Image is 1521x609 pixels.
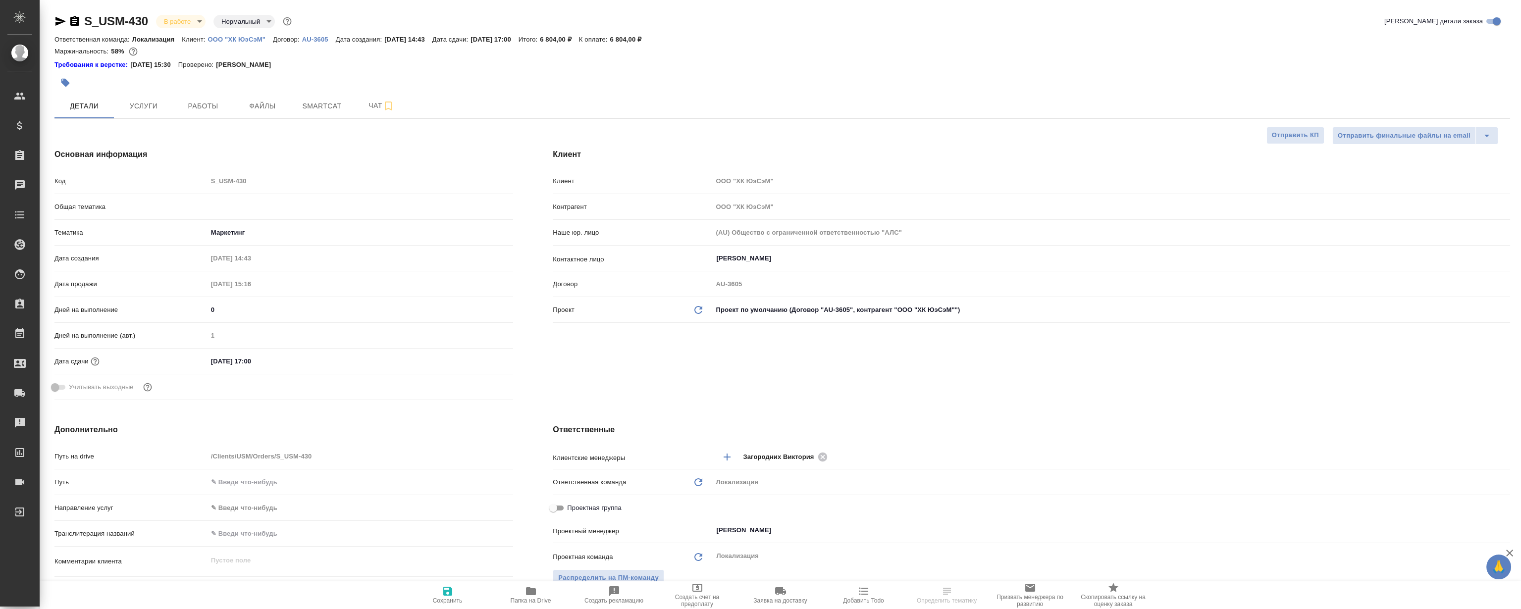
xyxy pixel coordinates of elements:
[1072,581,1155,609] button: Скопировать ссылку на оценку заказа
[1266,127,1324,144] button: Отправить КП
[712,200,1510,214] input: Пустое поле
[211,503,502,513] div: ✎ Введи что-нибудь
[120,100,167,112] span: Услуги
[1078,594,1149,608] span: Скопировать ссылку на оценку заказа
[54,452,208,461] p: Путь на drive
[917,597,977,604] span: Определить тематику
[1505,257,1507,259] button: Open
[743,451,830,463] div: Загородних Виктория
[239,100,286,112] span: Файлы
[712,277,1510,291] input: Пустое поле
[218,17,263,26] button: Нормальный
[489,581,573,609] button: Папка на Drive
[130,60,178,70] p: [DATE] 15:30
[179,100,227,112] span: Работы
[406,581,489,609] button: Сохранить
[382,100,394,112] svg: Подписаться
[822,581,905,609] button: Добавить Todo
[208,303,514,317] input: ✎ Введи что-нибудь
[662,594,733,608] span: Создать счет на предоплату
[111,48,126,55] p: 58%
[1272,130,1319,141] span: Отправить КП
[905,581,989,609] button: Определить тематику
[302,35,336,43] a: AU-3605
[208,251,294,265] input: Пустое поле
[553,254,712,264] p: Контактное лицо
[610,36,649,43] p: 6 804,00 ₽
[54,228,208,238] p: Тематика
[712,302,1510,318] div: Проект по умолчанию (Договор "AU-3605", контрагент "ООО "ХК ЮэСэМ"")
[208,174,514,188] input: Пустое поле
[1338,130,1470,142] span: Отправить финальные файлы на email
[511,597,551,604] span: Папка на Drive
[433,597,463,604] span: Сохранить
[712,225,1510,240] input: Пустое поле
[1332,127,1498,145] div: split button
[656,581,739,609] button: Создать счет на предоплату
[743,452,820,462] span: Загородних Виктория
[208,277,294,291] input: Пустое поле
[298,100,346,112] span: Smartcat
[156,15,206,28] div: В работе
[553,526,712,536] p: Проектный менеджер
[553,453,712,463] p: Клиентские менеджеры
[553,202,712,212] p: Контрагент
[54,60,130,70] a: Требования к верстке:
[208,36,273,43] p: ООО "ХК ЮэСэМ"
[1505,456,1507,458] button: Open
[358,100,405,112] span: Чат
[715,445,739,469] button: Добавить менеджера
[1486,555,1511,579] button: 🙏
[208,500,514,516] div: ✎ Введи что-нибудь
[471,36,519,43] p: [DATE] 17:00
[540,36,579,43] p: 6 804,00 ₽
[712,174,1510,188] input: Пустое поле
[54,60,130,70] div: Нажми, чтобы открыть папку с инструкцией
[573,581,656,609] button: Создать рекламацию
[553,552,613,562] p: Проектная команда
[432,36,471,43] p: Дата сдачи:
[753,597,807,604] span: Заявка на доставку
[739,581,822,609] button: Заявка на доставку
[843,597,884,604] span: Добавить Todo
[54,529,208,539] p: Транслитерация названий
[989,581,1072,609] button: Призвать менеджера по развитию
[519,36,540,43] p: Итого:
[54,305,208,315] p: Дней на выполнение
[208,199,514,215] div: ​
[1332,127,1476,145] button: Отправить финальные файлы на email
[54,48,111,55] p: Маржинальность:
[54,149,513,160] h4: Основная информация
[712,474,1510,491] div: Локализация
[558,572,659,584] span: Распределить на ПМ-команду
[302,36,336,43] p: AU-3605
[216,60,278,70] p: [PERSON_NAME]
[553,279,712,289] p: Договор
[141,381,154,394] button: Выбери, если сб и вс нужно считать рабочими днями для выполнения заказа.
[54,15,66,27] button: Скопировать ссылку для ЯМессенджера
[127,45,140,58] button: 2354.08 RUB;
[208,449,514,463] input: Пустое поле
[54,356,89,366] p: Дата сдачи
[60,100,108,112] span: Детали
[995,594,1066,608] span: Призвать менеджера по развитию
[553,569,664,587] span: В заказе уже есть ответственный ПМ или ПМ группа
[54,557,208,566] p: Комментарии клиента
[384,36,432,43] p: [DATE] 14:43
[208,526,514,541] input: ✎ Введи что-нибудь
[208,35,273,43] a: ООО "ХК ЮэСэМ"
[579,36,610,43] p: К оплате:
[1505,529,1507,531] button: Open
[178,60,216,70] p: Проверено:
[553,305,575,315] p: Проект
[553,424,1510,436] h4: Ответственные
[54,36,132,43] p: Ответственная команда:
[54,331,208,341] p: Дней на выполнение (авт.)
[336,36,384,43] p: Дата создания:
[54,202,208,212] p: Общая тематика
[182,36,208,43] p: Клиент:
[273,36,302,43] p: Договор:
[208,224,514,241] div: Маркетинг
[54,477,208,487] p: Путь
[208,328,514,343] input: Пустое поле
